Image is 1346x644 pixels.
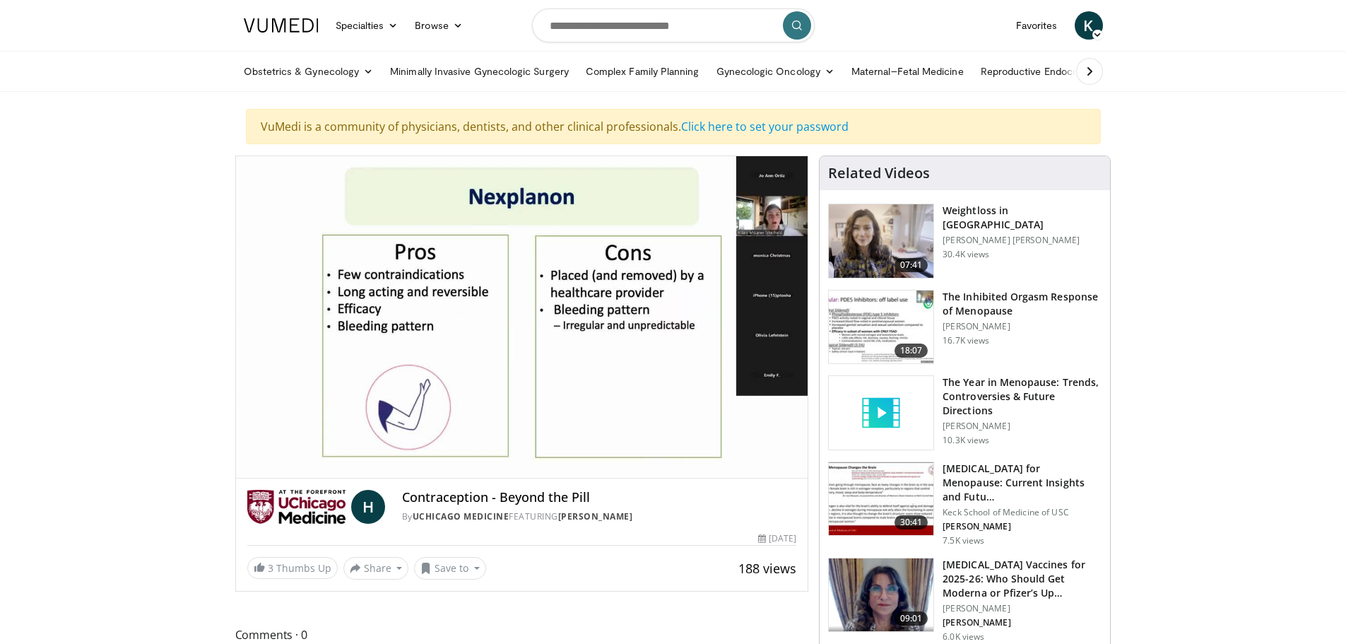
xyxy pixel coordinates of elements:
[246,109,1101,144] div: VuMedi is a community of physicians, dentists, and other clinical professionals.
[829,376,933,450] img: video_placeholder_short.svg
[708,57,843,86] a: Gynecologic Oncology
[413,510,509,522] a: UChicago Medicine
[943,235,1102,246] p: [PERSON_NAME] [PERSON_NAME]
[235,57,382,86] a: Obstetrics & Gynecology
[943,507,1102,518] p: Keck School of Medicine of USC
[895,611,928,626] span: 09:01
[268,561,273,575] span: 3
[247,490,346,524] img: UChicago Medicine
[828,558,1102,643] a: 09:01 [MEDICAL_DATA] Vaccines for 2025-26: Who Should Get Moderna or Pfizer’s Up… [PERSON_NAME] [...
[236,156,808,479] video-js: Video Player
[577,57,708,86] a: Complex Family Planning
[235,626,809,644] span: Comments 0
[943,249,989,260] p: 30.4K views
[843,57,972,86] a: Maternal–Fetal Medicine
[406,11,471,40] a: Browse
[943,603,1102,614] p: [PERSON_NAME]
[829,462,933,536] img: 47271b8a-94f4-49c8-b914-2a3d3af03a9e.150x105_q85_crop-smart_upscale.jpg
[828,165,930,182] h4: Related Videos
[247,557,338,579] a: 3 Thumbs Up
[402,490,797,505] h4: Contraception - Beyond the Pill
[943,631,984,643] p: 6.0K views
[943,617,1102,628] p: [PERSON_NAME]
[343,557,409,580] button: Share
[414,557,486,580] button: Save to
[895,515,928,529] span: 30:41
[943,421,1102,432] p: [PERSON_NAME]
[1008,11,1066,40] a: Favorites
[1075,11,1103,40] a: K
[738,560,796,577] span: 188 views
[402,510,797,523] div: By FEATURING
[943,462,1102,504] h3: [MEDICAL_DATA] for Menopause: Current Insights and Futu…
[895,258,928,272] span: 07:41
[327,11,407,40] a: Specialties
[532,8,815,42] input: Search topics, interventions
[558,510,633,522] a: [PERSON_NAME]
[943,535,984,546] p: 7.5K views
[681,119,849,134] a: Click here to set your password
[895,344,928,358] span: 18:07
[943,435,989,446] p: 10.3K views
[943,335,989,346] p: 16.7K views
[828,375,1102,450] a: The Year in Menopause: Trends, Controversies & Future Directions [PERSON_NAME] 10.3K views
[828,462,1102,546] a: 30:41 [MEDICAL_DATA] for Menopause: Current Insights and Futu… Keck School of Medicine of USC [PE...
[828,290,1102,365] a: 18:07 The Inhibited Orgasm Response of Menopause [PERSON_NAME] 16.7K views
[943,204,1102,232] h3: Weightloss in [GEOGRAPHIC_DATA]
[351,490,385,524] a: H
[943,521,1102,532] p: [PERSON_NAME]
[943,375,1102,418] h3: The Year in Menopause: Trends, Controversies & Future Directions
[758,532,796,545] div: [DATE]
[244,18,319,33] img: VuMedi Logo
[829,291,933,364] img: 283c0f17-5e2d-42ba-a87c-168d447cdba4.150x105_q85_crop-smart_upscale.jpg
[828,204,1102,279] a: 07:41 Weightloss in [GEOGRAPHIC_DATA] [PERSON_NAME] [PERSON_NAME] 30.4K views
[943,290,1102,318] h3: The Inhibited Orgasm Response of Menopause
[972,57,1209,86] a: Reproductive Endocrinology & [MEDICAL_DATA]
[943,321,1102,332] p: [PERSON_NAME]
[943,558,1102,600] h3: [MEDICAL_DATA] Vaccines for 2025-26: Who Should Get Moderna or Pfizer’s Up…
[382,57,577,86] a: Minimally Invasive Gynecologic Surgery
[829,204,933,278] img: 9983fed1-7565-45be-8934-aef1103ce6e2.150x105_q85_crop-smart_upscale.jpg
[829,558,933,632] img: 4e370bb1-17f0-4657-a42f-9b995da70d2f.png.150x105_q85_crop-smart_upscale.png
